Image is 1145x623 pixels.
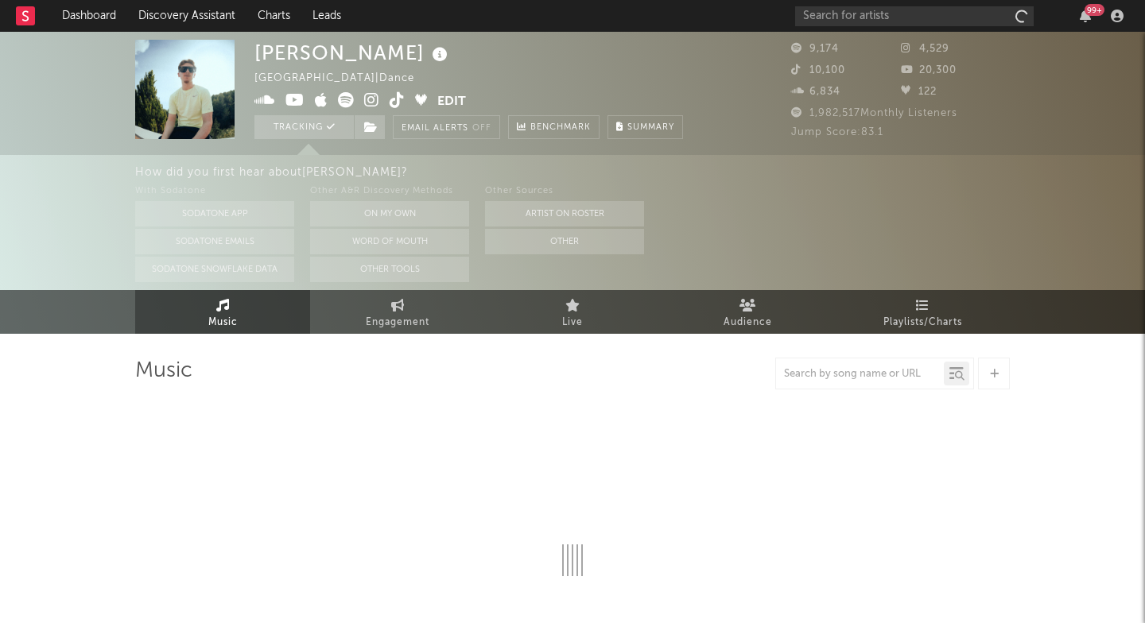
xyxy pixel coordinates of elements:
[627,123,674,132] span: Summary
[791,65,845,75] span: 10,100
[883,313,962,332] span: Playlists/Charts
[508,115,600,139] a: Benchmark
[135,229,294,254] button: Sodatone Emails
[562,313,583,332] span: Live
[485,201,644,226] button: Artist on Roster
[135,163,1145,182] div: How did you first hear about [PERSON_NAME] ?
[437,92,466,112] button: Edit
[724,313,772,332] span: Audience
[254,69,433,88] div: [GEOGRAPHIC_DATA] | Dance
[901,87,937,97] span: 122
[135,182,294,201] div: With Sodatone
[530,118,591,137] span: Benchmark
[607,115,683,139] button: Summary
[776,368,944,381] input: Search by song name or URL
[254,115,354,139] button: Tracking
[393,115,500,139] button: Email AlertsOff
[485,229,644,254] button: Other
[310,257,469,282] button: Other Tools
[310,182,469,201] div: Other A&R Discovery Methods
[485,290,660,334] a: Live
[485,182,644,201] div: Other Sources
[1085,4,1104,16] div: 99 +
[135,201,294,226] button: Sodatone App
[135,257,294,282] button: Sodatone Snowflake Data
[1080,10,1091,22] button: 99+
[791,87,840,97] span: 6,834
[791,127,883,137] span: Jump Score: 83.1
[901,65,957,75] span: 20,300
[901,44,949,54] span: 4,529
[254,40,452,66] div: [PERSON_NAME]
[835,290,1010,334] a: Playlists/Charts
[310,290,485,334] a: Engagement
[472,124,491,133] em: Off
[791,44,839,54] span: 9,174
[135,290,310,334] a: Music
[795,6,1034,26] input: Search for artists
[310,201,469,226] button: On My Own
[366,313,429,332] span: Engagement
[310,229,469,254] button: Word Of Mouth
[791,108,957,118] span: 1,982,517 Monthly Listeners
[208,313,238,332] span: Music
[660,290,835,334] a: Audience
